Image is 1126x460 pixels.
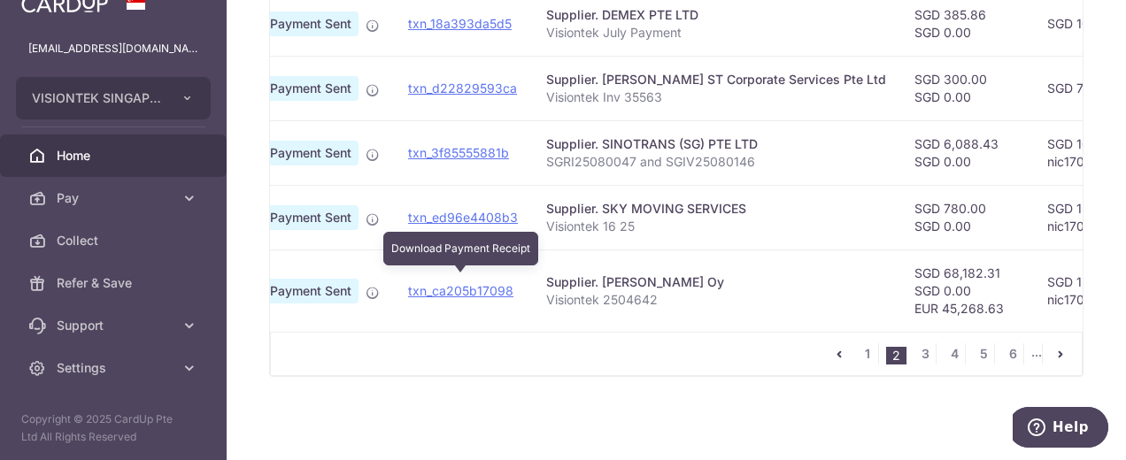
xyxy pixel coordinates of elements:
a: 6 [1002,343,1023,364]
td: SGD 6,088.43 SGD 0.00 [900,120,1033,185]
a: txn_ed96e4408b3 [408,210,518,225]
span: Settings [57,359,174,377]
a: 3 [914,343,936,364]
span: Payment Sent [263,205,359,230]
a: txn_18a393da5d5 [408,16,512,31]
span: Payment Sent [263,141,359,165]
div: Supplier. [PERSON_NAME] Oy [546,273,886,291]
div: Supplier. DEMEX PTE LTD [546,6,886,24]
div: Supplier. SKY MOVING SERVICES [546,200,886,218]
iframe: Opens a widget where you can find more information [1013,407,1108,451]
p: Visiontek 2504642 [546,291,886,309]
span: Home [57,147,174,165]
li: 2 [886,347,907,364]
span: Help [40,12,76,28]
button: VISIONTEK SINGAPORE PTE. LTD. [16,77,211,119]
p: [EMAIL_ADDRESS][DOMAIN_NAME] [28,40,198,57]
div: Supplier. [PERSON_NAME] ST Corporate Services Pte Ltd [546,71,886,88]
td: SGD 780.00 SGD 0.00 [900,185,1033,249]
a: 4 [944,343,965,364]
li: ... [1031,343,1043,364]
span: VISIONTEK SINGAPORE PTE. LTD. [32,89,163,107]
span: Pay [57,189,174,207]
span: Refer & Save [57,274,174,292]
div: Download Payment Receipt [383,232,538,265]
p: Visiontek Inv 35563 [546,88,886,106]
span: Payment Sent [263,279,359,303]
span: Collect [57,232,174,249]
p: SGRI25080047 and SGIV25080146 [546,153,886,171]
p: Visiontek July Payment [546,24,886,42]
nav: pager [829,333,1082,375]
a: txn_d22829593ca [408,80,517,96]
a: txn_ca205b17098 [408,283,513,298]
td: SGD 300.00 SGD 0.00 [900,56,1033,120]
span: Payment Sent [263,76,359,101]
a: 1 [857,343,878,364]
a: 5 [973,343,994,364]
div: Supplier. SINOTRANS (SG) PTE LTD [546,135,886,153]
td: SGD 68,182.31 SGD 0.00 EUR 45,268.63 [900,249,1033,332]
a: txn_3f85555881b [408,145,509,160]
p: Visiontek 16 25 [546,218,886,235]
span: Payment Sent [263,11,359,36]
span: Support [57,317,174,334]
